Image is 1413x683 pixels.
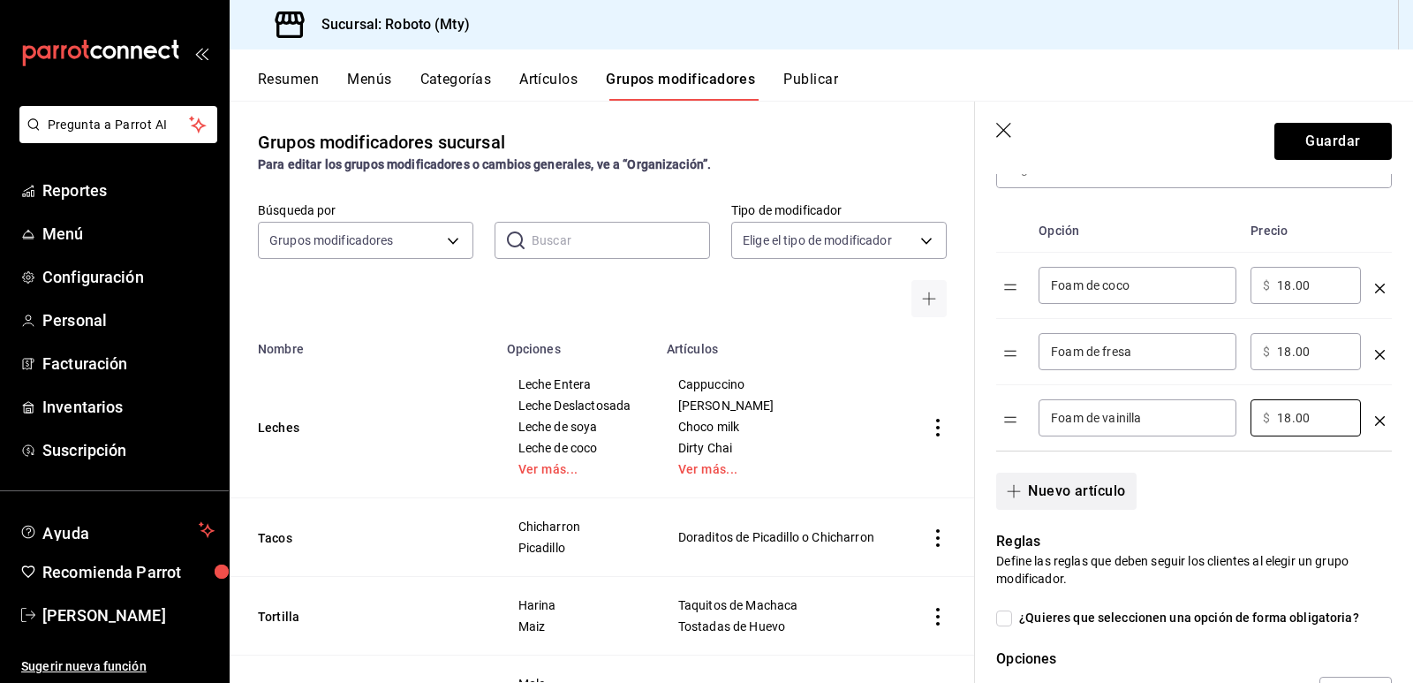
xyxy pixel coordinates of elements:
span: Doraditos de Picadillo o Chicharron [678,531,879,543]
span: Leche Entera [518,378,634,391]
span: Taquitos de Machaca [678,599,879,611]
span: Personal [42,308,215,332]
th: Opciones [496,331,656,356]
span: Tostadas de Huevo [678,620,879,633]
div: Grupos modificadores sucursal [258,129,505,156]
div: navigation tabs [258,71,1413,101]
a: Ver más... [678,463,879,475]
button: Pregunta a Parrot AI [19,106,217,143]
span: Recomienda Parrot [42,560,215,584]
span: [PERSON_NAME] [678,399,879,412]
th: Nombre [230,331,496,356]
strong: Para editar los grupos modificadores o cambios generales, ve a “Organización”. [258,157,711,171]
span: Configuración [42,265,215,289]
span: Ayuda [42,520,192,541]
button: Tortilla [258,608,470,626]
span: Pregunta a Parrot AI [48,116,190,134]
span: $ [1263,345,1270,358]
label: Tipo de modificador [731,204,947,216]
button: actions [929,419,947,436]
button: actions [929,608,947,626]
span: Leche de coco [518,442,634,454]
button: actions [929,529,947,547]
span: Maiz [518,620,634,633]
span: ¿Quieres que seleccionen una opción de forma obligatoria? [1012,609,1359,627]
a: Ver más... [518,463,634,475]
span: Picadillo [518,542,634,554]
button: Menús [347,71,391,101]
span: Sugerir nueva función [21,657,215,676]
button: Artículos [519,71,578,101]
button: Nuevo artículo [996,473,1136,510]
span: Chicharron [518,520,634,533]
p: Opciones [996,649,1392,670]
button: Grupos modificadores [606,71,755,101]
span: Leche Deslactosada [518,399,634,412]
span: Reportes [42,178,215,202]
span: $ [1263,279,1270,292]
button: Categorías [420,71,492,101]
span: Cappuccino [678,378,879,391]
button: Leches [258,419,470,436]
span: Menú [42,222,215,246]
span: Choco milk [678,421,879,433]
span: Dirty Chai [678,442,879,454]
a: Pregunta a Parrot AI [12,128,217,147]
button: Publicar [783,71,838,101]
span: Leche de soya [518,421,634,433]
p: Reglas [996,531,1392,552]
button: Guardar [1274,123,1392,160]
span: [PERSON_NAME] [42,603,215,627]
th: Opción [1031,209,1243,253]
th: Precio [1243,209,1368,253]
span: $ [1263,412,1270,424]
span: Facturación [42,352,215,376]
table: optionsTable [996,209,1392,451]
button: Tacos [258,529,470,547]
span: Harina [518,599,634,611]
span: Elige el tipo de modificador [743,231,892,249]
button: Resumen [258,71,319,101]
input: Buscar [532,223,710,258]
label: Búsqueda por [258,204,473,216]
th: Artículos [656,331,901,356]
p: Define las reglas que deben seguir los clientes al elegir un grupo modificador. [996,552,1392,588]
span: Suscripción [42,438,215,462]
button: open_drawer_menu [194,46,208,60]
h3: Sucursal: Roboto (Mty) [307,14,470,35]
span: Grupos modificadores [269,231,394,249]
span: Inventarios [42,395,215,419]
